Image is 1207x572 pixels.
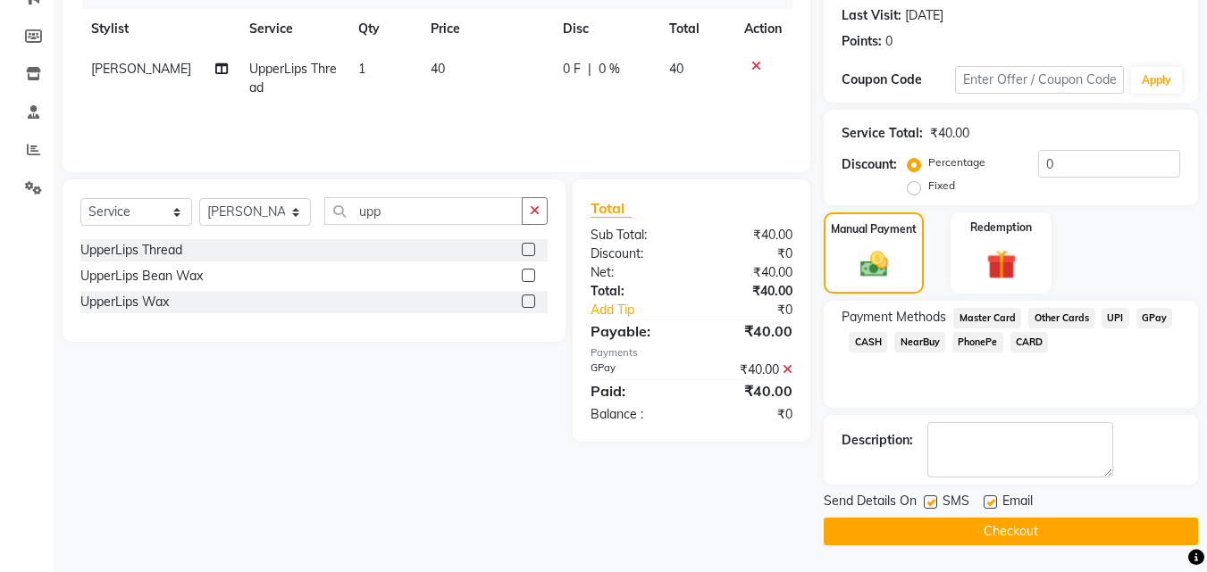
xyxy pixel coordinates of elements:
span: Master Card [953,308,1021,328]
span: PhonePe [952,332,1003,352]
span: Payment Methods [842,308,946,327]
img: _cash.svg [851,248,897,280]
div: Total: [577,282,692,301]
div: ₹40.00 [692,361,806,379]
span: CASH [849,332,887,352]
span: 0 F [563,60,581,79]
div: Points: [842,32,882,51]
label: Fixed [928,178,955,194]
div: UpperLips Bean Wax [80,267,203,286]
div: Payments [591,345,792,361]
th: Stylist [80,9,239,49]
div: Service Total: [842,124,923,143]
label: Redemption [970,220,1032,236]
th: Qty [348,9,420,49]
div: Sub Total: [577,226,692,245]
div: Balance : [577,405,692,424]
button: Apply [1131,67,1182,94]
th: Total [658,9,734,49]
div: Paid: [577,380,692,402]
th: Price [420,9,552,49]
div: ₹40.00 [692,263,806,282]
input: Enter Offer / Coupon Code [955,66,1124,94]
th: Service [239,9,348,49]
div: ₹40.00 [692,320,806,342]
span: 0 % [599,60,620,79]
div: 0 [885,32,893,51]
div: ₹40.00 [692,282,806,301]
div: ₹0 [692,245,806,263]
button: Checkout [824,518,1198,545]
span: UPI [1102,308,1129,328]
div: ₹0 [711,301,807,319]
div: Discount: [577,245,692,263]
span: 40 [431,61,445,77]
div: ₹40.00 [692,226,806,245]
span: [PERSON_NAME] [91,61,191,77]
span: | [588,60,591,79]
span: 1 [358,61,365,77]
label: Percentage [928,154,985,170]
div: Last Visit: [842,6,901,25]
span: GPay [1136,308,1173,328]
div: UpperLips Wax [80,293,169,311]
div: Payable: [577,320,692,342]
a: Add Tip [577,301,710,319]
span: Email [1002,492,1033,514]
span: Send Details On [824,492,917,514]
label: Manual Payment [831,221,917,237]
span: CARD [1010,332,1049,352]
th: Disc [552,9,658,49]
div: [DATE] [905,6,943,25]
div: ₹0 [692,405,806,424]
span: Other Cards [1028,308,1094,328]
span: NearBuy [894,332,945,352]
div: Net: [577,263,692,282]
th: Action [733,9,792,49]
div: ₹40.00 [930,124,969,143]
span: Total [591,199,632,218]
span: 40 [669,61,683,77]
div: GPay [577,361,692,379]
div: ₹40.00 [692,380,806,402]
input: Search or Scan [324,197,523,225]
img: _gift.svg [977,246,1026,283]
span: UpperLips Thread [249,61,337,95]
div: UpperLips Thread [80,241,182,260]
div: Description: [842,431,913,450]
div: Coupon Code [842,70,954,89]
div: Discount: [842,155,897,174]
span: SMS [943,492,969,514]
